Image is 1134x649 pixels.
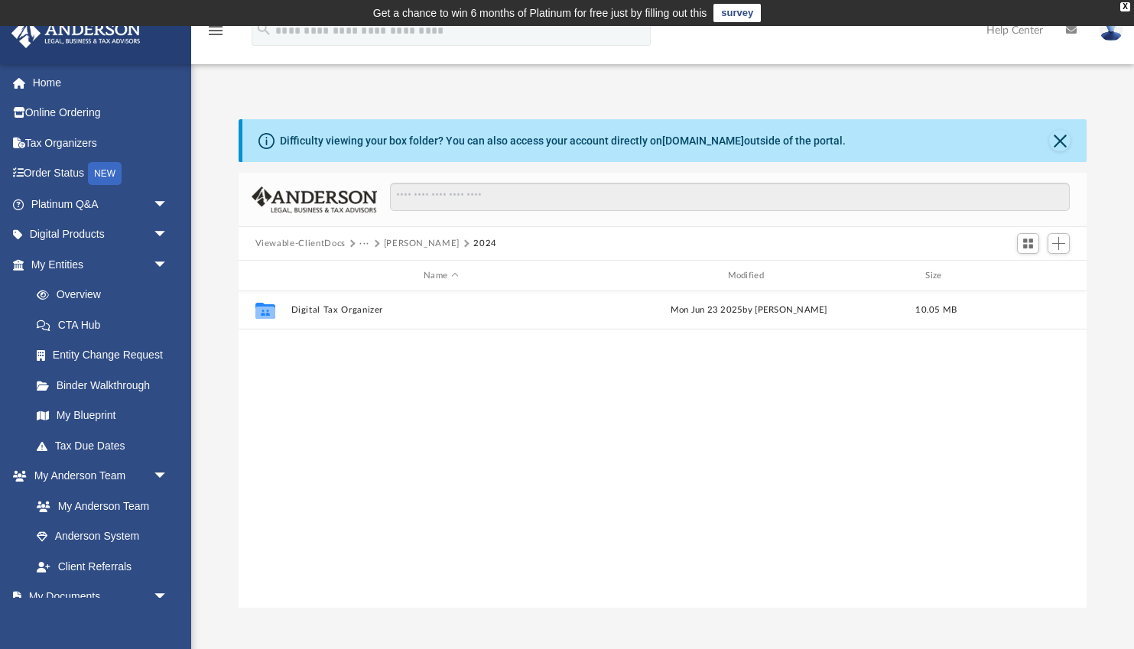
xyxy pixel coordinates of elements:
div: NEW [88,162,122,185]
a: CTA Hub [21,310,191,340]
span: arrow_drop_down [153,249,184,281]
a: Order StatusNEW [11,158,191,190]
button: 2024 [473,237,497,251]
div: Modified [598,269,899,283]
div: Name [290,269,591,283]
a: [DOMAIN_NAME] [662,135,744,147]
button: Close [1049,130,1071,151]
span: 10.05 MB [915,306,957,314]
div: Size [905,269,967,283]
i: menu [206,21,225,40]
a: My Entitiesarrow_drop_down [11,249,191,280]
a: Client Referrals [21,551,184,582]
div: id [245,269,283,283]
a: Overview [21,280,191,310]
a: Online Ordering [11,98,191,128]
a: Digital Productsarrow_drop_down [11,219,191,250]
a: My Anderson Teamarrow_drop_down [11,461,184,492]
div: id [973,269,1080,283]
button: Viewable-ClientDocs [255,237,346,251]
a: Anderson System [21,521,184,552]
a: Platinum Q&Aarrow_drop_down [11,189,191,219]
input: Search files and folders [390,183,1070,212]
button: [PERSON_NAME] [384,237,460,251]
img: User Pic [1100,19,1123,41]
div: Difficulty viewing your box folder? You can also access your account directly on outside of the p... [280,133,846,149]
button: Digital Tax Organizer [291,305,591,315]
span: arrow_drop_down [153,189,184,220]
a: My Documentsarrow_drop_down [11,582,184,612]
a: survey [713,4,761,22]
div: grid [239,291,1087,608]
a: Tax Due Dates [21,430,191,461]
span: arrow_drop_down [153,461,184,492]
button: ··· [359,237,369,251]
a: My Blueprint [21,401,184,431]
div: close [1120,2,1130,11]
a: My Anderson Team [21,491,176,521]
span: arrow_drop_down [153,582,184,613]
span: arrow_drop_down [153,219,184,251]
img: Anderson Advisors Platinum Portal [7,18,145,48]
a: Tax Organizers [11,128,191,158]
button: Switch to Grid View [1017,233,1040,255]
a: Home [11,67,191,98]
div: Get a chance to win 6 months of Platinum for free just by filling out this [373,4,707,22]
a: Entity Change Request [21,340,191,371]
i: search [255,21,272,37]
a: menu [206,29,225,40]
button: Add [1048,233,1071,255]
a: Binder Walkthrough [21,370,191,401]
div: Mon Jun 23 2025 by [PERSON_NAME] [598,303,898,317]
